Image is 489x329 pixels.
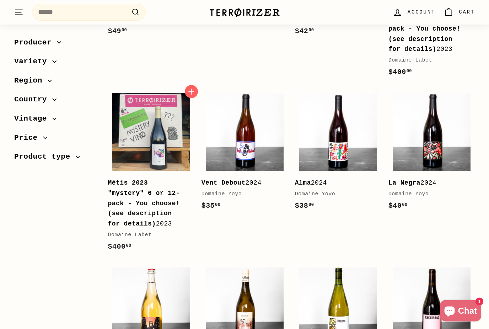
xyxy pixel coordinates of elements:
[201,89,288,219] a: Vent Debout2024Domaine Yoyo
[388,202,408,210] span: $40
[201,190,281,199] div: Domaine Yoyo
[14,54,97,73] button: Variety
[14,37,57,49] span: Producer
[108,89,194,260] a: Métis 2023 "mystery" 6 or 12-pack - You choose! (see description for details)2023Domaine Labet
[388,57,468,65] div: Domaine Labet
[402,203,407,208] sup: 00
[308,28,314,33] sup: 00
[295,27,314,36] span: $42
[14,132,43,144] span: Price
[201,202,221,210] span: $35
[14,94,52,106] span: Country
[201,178,281,189] div: 2024
[388,68,412,76] span: $400
[201,180,246,187] b: Vent Debout
[388,2,440,23] a: Account
[215,203,220,208] sup: 00
[108,231,187,240] div: Domaine Labet
[14,151,76,163] span: Product type
[295,190,374,199] div: Domaine Yoyo
[108,180,180,228] b: Métis 2023 "mystery" 6 or 12-pack - You choose! (see description for details)
[14,130,97,149] button: Price
[388,89,475,219] a: La Negra2024Domaine Yoyo
[295,178,374,189] div: 2024
[108,178,187,229] div: 2023
[108,243,131,251] span: $400
[14,92,97,111] button: Country
[108,27,127,36] span: $49
[407,69,412,74] sup: 00
[14,149,97,169] button: Product type
[388,178,468,189] div: 2024
[126,244,131,249] sup: 00
[459,8,475,16] span: Cart
[388,180,420,187] b: La Negra
[122,28,127,33] sup: 00
[295,180,311,187] b: Alma
[14,73,97,92] button: Region
[440,2,479,23] a: Cart
[408,8,435,16] span: Account
[14,35,97,54] button: Producer
[308,203,314,208] sup: 00
[14,111,97,130] button: Vintage
[295,89,381,219] a: Alma2024Domaine Yoyo
[14,75,48,87] span: Region
[388,190,468,199] div: Domaine Yoyo
[14,113,52,125] span: Vintage
[438,300,483,323] inbox-online-store-chat: Shopify online store chat
[14,56,52,68] span: Variety
[295,202,314,210] span: $38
